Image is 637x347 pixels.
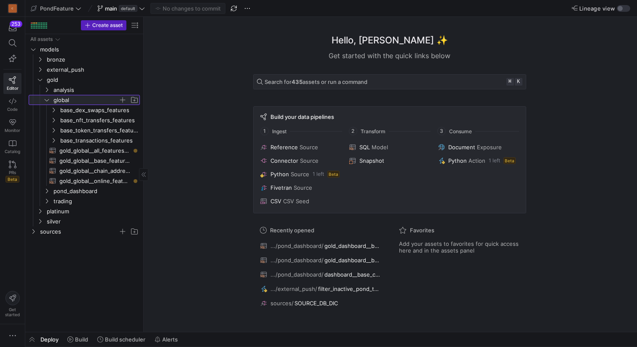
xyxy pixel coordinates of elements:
[294,184,312,191] span: Source
[5,176,19,183] span: Beta
[270,184,292,191] span: Fivetran
[3,20,21,35] button: 253
[283,198,309,204] span: CSV Seed
[29,135,140,145] div: Press SPACE to select this row.
[477,144,502,151] span: Exposure
[579,5,615,12] span: Lineage view
[270,113,334,120] span: Build your data pipelines
[258,269,382,280] button: .../pond_dashboard/dashboard__base_cumulative_swap_fee_daily
[270,300,294,307] span: sources/
[47,217,139,226] span: silver
[359,157,384,164] span: Snapshot
[3,157,21,186] a: PRsBeta
[318,285,380,292] span: filter_inactive_pond_token_to_slack
[294,300,338,307] span: SOURCE_DB_DIC
[506,78,514,86] kbd: ⌘
[29,206,140,216] div: Press SPACE to select this row.
[291,171,309,178] span: Source
[47,207,139,216] span: platinum
[259,156,343,166] button: ConnectorSource
[3,288,21,320] button: Getstarted
[503,157,516,164] span: Beta
[29,156,140,166] a: gold_global__base_features​​​​​​​​​​
[40,5,74,12] span: PondFeature
[75,336,88,343] span: Build
[54,186,139,196] span: pond_dashboard
[448,157,467,164] span: Python
[515,78,522,86] kbd: k
[60,105,139,115] span: base_dex_swaps_features
[359,144,370,151] span: SQL
[47,55,139,65] span: bronze
[10,21,22,27] div: 253
[259,183,343,193] button: FivetranSource
[3,73,21,94] a: Editor
[29,166,140,176] div: Press SPACE to select this row.
[29,156,140,166] div: Press SPACE to select this row.
[7,86,19,91] span: Editor
[270,171,289,178] span: Python
[29,54,140,65] div: Press SPACE to select this row.
[5,149,20,154] span: Catalog
[105,336,145,343] span: Build scheduler
[54,196,139,206] span: trading
[29,65,140,75] div: Press SPACE to select this row.
[5,307,20,317] span: Get started
[300,157,318,164] span: Source
[29,176,140,186] div: Press SPACE to select this row.
[313,171,324,177] span: 1 left
[270,271,324,278] span: .../pond_dashboard/
[348,142,431,152] button: SQLModel
[372,144,388,151] span: Model
[162,336,178,343] span: Alerts
[410,227,434,234] span: Favorites
[270,157,298,164] span: Connector
[399,240,519,254] span: Add your assets to favorites for quick access here and in the assets panel
[5,128,20,133] span: Monitor
[60,136,139,145] span: base_transactions_features
[270,227,314,234] span: Recently opened
[292,78,302,85] strong: 435
[95,3,147,14] button: maindefault
[3,1,21,16] a: C
[151,332,182,347] button: Alerts
[270,144,298,151] span: Reference
[9,170,16,175] span: PRs
[29,75,140,85] div: Press SPACE to select this row.
[259,169,343,179] button: PythonSource1 leftBeta
[270,285,317,292] span: .../external_push/
[300,144,318,151] span: Source
[29,226,140,237] div: Press SPACE to select this row.
[468,157,485,164] span: Action
[332,33,448,47] h1: Hello, [PERSON_NAME] ✨
[29,186,140,196] div: Press SPACE to select this row.
[29,196,140,206] div: Press SPACE to select this row.
[59,176,130,186] span: gold_global__online_features_store​​​​​​​​​​
[489,158,500,164] span: 1 left
[270,242,324,249] span: .../pond_dashboard/
[253,74,526,89] button: Search for435assets or run a command⌘k
[348,156,431,166] button: Snapshot
[270,198,281,204] span: CSV
[30,36,53,42] div: All assets
[59,146,130,156] span: gold_global__all_features_wide_table​​​​​​​​​​
[8,4,17,13] div: C
[29,125,140,135] div: Press SPACE to select this row.
[436,156,520,166] button: PythonAction1 leftBeta
[105,5,117,12] span: main
[60,116,139,125] span: base_nft_transfers_features
[259,196,343,206] button: CSVCSV Seed
[29,105,140,115] div: Press SPACE to select this row.
[40,336,59,343] span: Deploy
[47,75,139,85] span: gold
[40,227,118,237] span: sources
[29,85,140,95] div: Press SPACE to select this row.
[258,255,382,266] button: .../pond_dashboard/gold_dashboard__base_cumulative_swap_fee_daily
[60,126,139,135] span: base_token_transfers_features
[324,242,380,249] span: gold_dashboard__base_cumulative_dailyprice_swap_fee_daily
[29,166,140,176] a: gold_global__chain_address_labels​​​​​​​​​​
[3,115,21,136] a: Monitor
[119,5,137,12] span: default
[448,144,475,151] span: Document
[29,145,140,156] div: Press SPACE to select this row.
